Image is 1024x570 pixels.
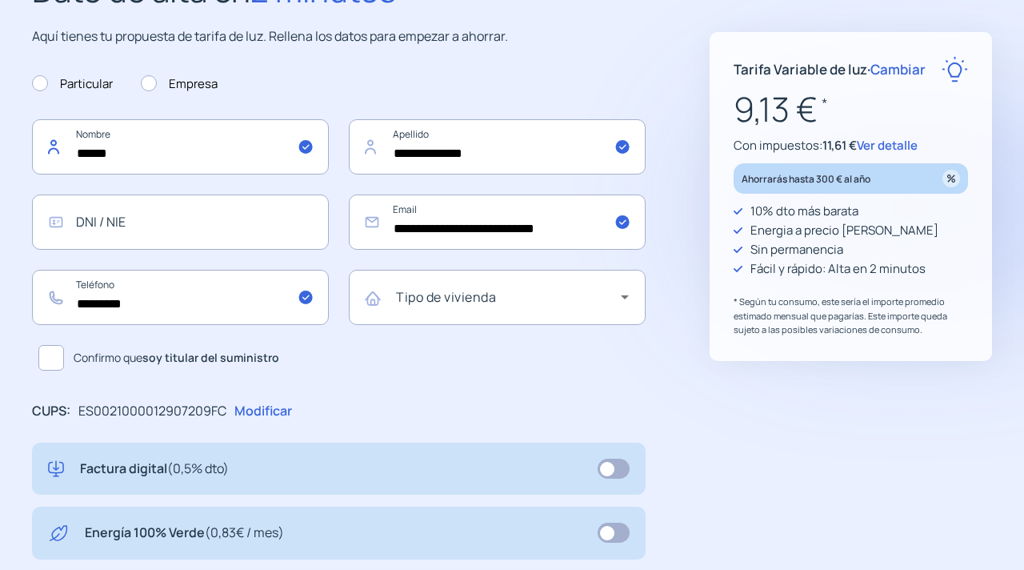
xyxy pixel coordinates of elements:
[870,60,926,78] span: Cambiar
[78,401,226,422] p: ES0021000012907209FC
[32,401,70,422] p: CUPS:
[396,288,496,306] mat-label: Tipo de vivienda
[734,295,968,337] p: * Según tu consumo, este sería el importe promedio estimado mensual que pagarías. Este importe qu...
[85,523,284,544] p: Energía 100% Verde
[742,170,870,188] p: Ahorrarás hasta 300 € al año
[734,58,926,80] p: Tarifa Variable de luz ·
[74,349,279,367] span: Confirmo que
[142,350,279,365] b: soy titular del suministro
[857,137,918,154] span: Ver detalle
[205,524,284,541] span: (0,83€ / mes)
[750,221,938,240] p: Energia a precio [PERSON_NAME]
[48,459,64,480] img: digital-invoice.svg
[734,136,968,155] p: Con impuestos:
[48,523,69,544] img: energy-green.svg
[32,26,646,47] p: Aquí tienes tu propuesta de tarifa de luz. Rellena los datos para empezar a ahorrar.
[750,259,926,279] p: Fácil y rápido: Alta en 2 minutos
[750,202,858,221] p: 10% dto más barata
[234,401,292,422] p: Modificar
[32,74,113,94] label: Particular
[734,82,968,136] p: 9,13 €
[141,74,218,94] label: Empresa
[942,170,960,187] img: percentage_icon.svg
[167,460,229,477] span: (0,5% dto)
[942,56,968,82] img: rate-E.svg
[80,459,229,480] p: Factura digital
[822,137,857,154] span: 11,61 €
[750,240,843,259] p: Sin permanencia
